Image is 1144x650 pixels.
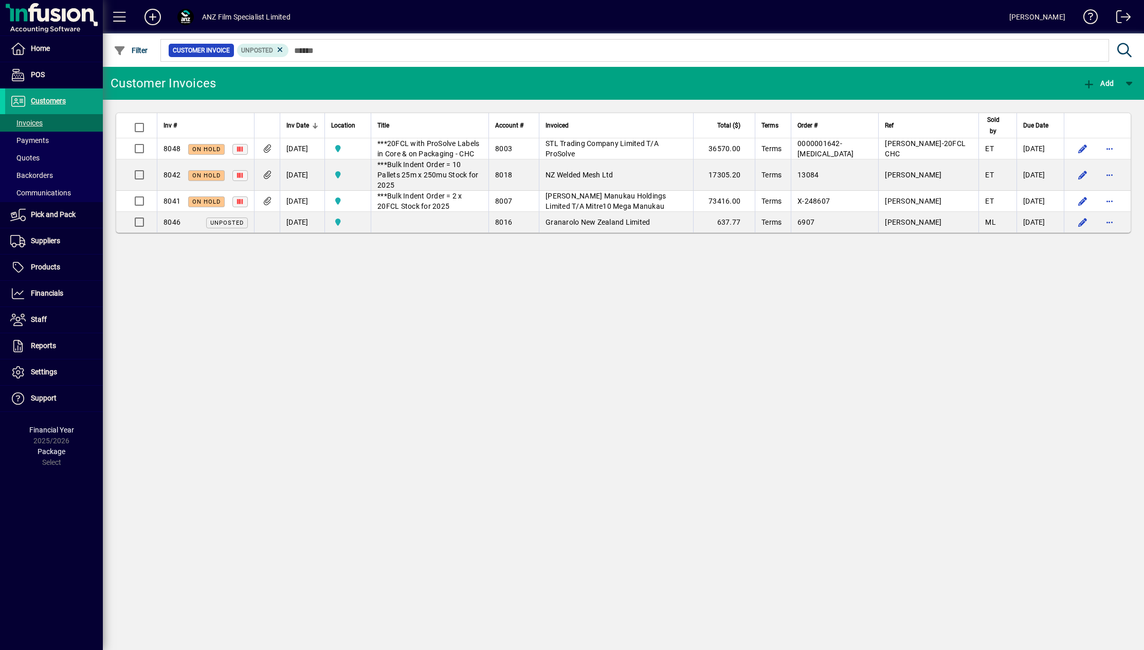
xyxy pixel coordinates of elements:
[164,218,180,226] span: 8046
[31,210,76,219] span: Pick and Pack
[237,44,289,57] mat-chip: Customer Invoice Status: Unposted
[1080,74,1116,93] button: Add
[546,192,666,210] span: [PERSON_NAME] Manukau Holdings Limited T/A Mitre10 Mega Manukau
[5,149,103,167] a: Quotes
[5,307,103,333] a: Staff
[885,120,894,131] span: Ref
[693,138,755,159] td: 36570.00
[10,171,53,179] span: Backorders
[377,192,462,210] span: ***Bulk Indent Order = 2 x 20FCL Stock for 2025
[761,218,782,226] span: Terms
[1016,212,1064,232] td: [DATE]
[885,218,941,226] span: [PERSON_NAME]
[280,138,324,159] td: [DATE]
[5,36,103,62] a: Home
[1075,193,1091,209] button: Edit
[985,114,1001,137] span: Sold by
[377,120,389,131] span: Title
[331,143,365,154] span: AKL Warehouse
[331,120,365,131] div: Location
[546,120,569,131] span: Invoiced
[31,368,57,376] span: Settings
[173,45,230,56] span: Customer Invoice
[985,171,994,179] span: ET
[331,169,365,180] span: AKL Warehouse
[797,139,854,158] span: 0000001642-[MEDICAL_DATA]
[5,255,103,280] a: Products
[1023,120,1058,131] div: Due Date
[331,120,355,131] span: Location
[5,386,103,411] a: Support
[985,114,1010,137] div: Sold by
[495,197,512,205] span: 8007
[797,197,830,205] span: X-248607
[5,281,103,306] a: Financials
[1101,193,1118,209] button: More options
[31,263,60,271] span: Products
[331,195,365,207] span: AKL Warehouse
[31,289,63,297] span: Financials
[331,216,365,228] span: AKL Warehouse
[5,202,103,228] a: Pick and Pack
[761,171,782,179] span: Terms
[761,145,782,153] span: Terms
[761,197,782,205] span: Terms
[377,120,482,131] div: Title
[136,8,169,26] button: Add
[31,237,60,245] span: Suppliers
[1101,140,1118,157] button: More options
[693,159,755,191] td: 17305.20
[693,212,755,232] td: 637.77
[546,120,687,131] div: Invoiced
[10,154,40,162] span: Quotes
[1076,2,1098,35] a: Knowledge Base
[31,44,50,52] span: Home
[1075,140,1091,157] button: Edit
[286,120,309,131] span: Inv Date
[38,447,65,456] span: Package
[1075,167,1091,183] button: Edit
[797,171,819,179] span: 13084
[111,41,151,60] button: Filter
[31,315,47,323] span: Staff
[5,333,103,359] a: Reports
[169,8,202,26] button: Profile
[1075,214,1091,230] button: Edit
[280,159,324,191] td: [DATE]
[10,189,71,197] span: Communications
[546,171,613,179] span: NZ Welded Mesh Ltd
[885,139,966,158] span: [PERSON_NAME]-20FCL CHC
[377,160,478,189] span: ***Bulk Indent Order = 10 Pallets 25m x 250mu Stock for 2025
[885,197,941,205] span: [PERSON_NAME]
[797,120,818,131] span: Order #
[693,191,755,212] td: 73416.00
[5,114,103,132] a: Invoices
[164,120,248,131] div: Inv #
[202,9,290,25] div: ANZ Film Specialist Limited
[164,145,180,153] span: 8048
[797,218,814,226] span: 6907
[1023,120,1048,131] span: Due Date
[1101,167,1118,183] button: More options
[5,184,103,202] a: Communications
[761,120,778,131] span: Terms
[797,120,872,131] div: Order #
[280,212,324,232] td: [DATE]
[31,70,45,79] span: POS
[5,167,103,184] a: Backorders
[1083,79,1114,87] span: Add
[495,120,533,131] div: Account #
[377,139,479,158] span: ***20FCL with ProSolve Labels in Core & on Packaging - CHC
[1016,138,1064,159] td: [DATE]
[495,218,512,226] span: 8016
[885,171,941,179] span: [PERSON_NAME]
[985,197,994,205] span: ET
[31,394,57,402] span: Support
[29,426,74,434] span: Financial Year
[164,171,180,179] span: 8042
[10,136,49,145] span: Payments
[210,220,244,226] span: Unposted
[114,46,148,55] span: Filter
[495,171,512,179] span: 8018
[495,120,523,131] span: Account #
